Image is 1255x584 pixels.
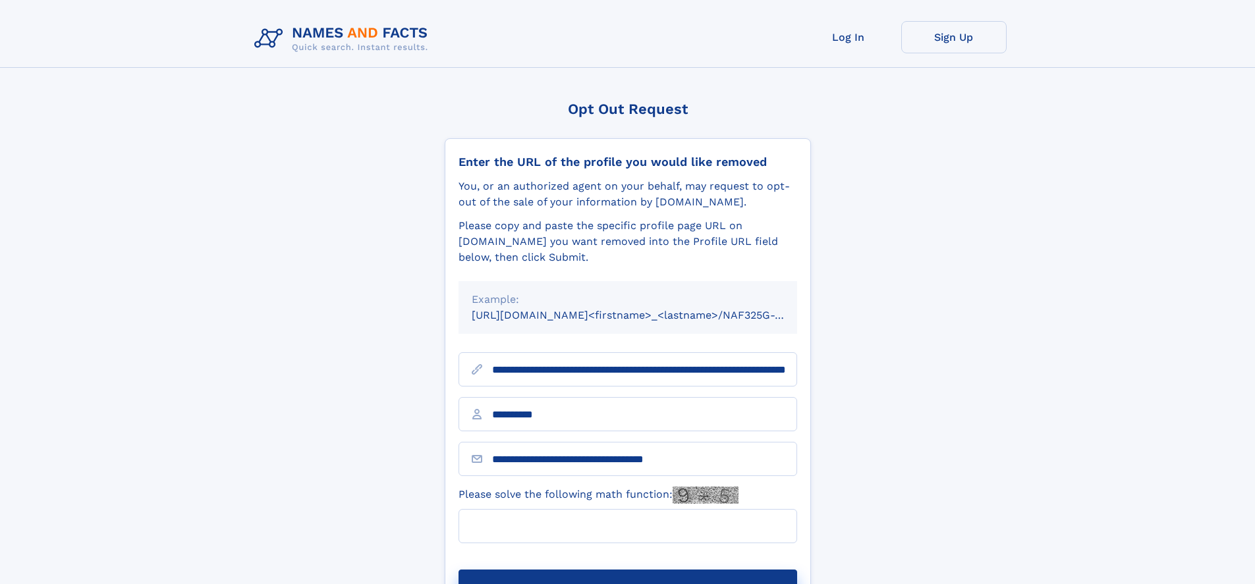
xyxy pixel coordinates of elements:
[472,309,822,321] small: [URL][DOMAIN_NAME]<firstname>_<lastname>/NAF325G-xxxxxxxx
[459,155,797,169] div: Enter the URL of the profile you would like removed
[472,292,784,307] div: Example:
[459,487,739,504] label: Please solve the following math function:
[901,21,1007,53] a: Sign Up
[459,178,797,210] div: You, or an authorized agent on your behalf, may request to opt-out of the sale of your informatio...
[249,21,439,57] img: Logo Names and Facts
[796,21,901,53] a: Log In
[445,101,811,117] div: Opt Out Request
[459,218,797,265] div: Please copy and paste the specific profile page URL on [DOMAIN_NAME] you want removed into the Pr...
